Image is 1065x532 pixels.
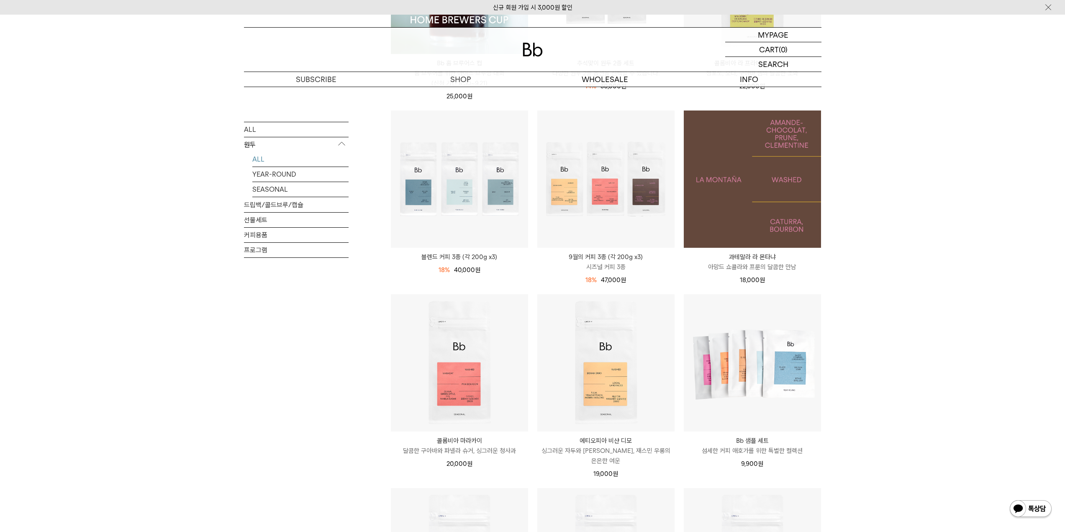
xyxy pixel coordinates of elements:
[244,72,388,87] a: SUBSCRIBE
[725,28,821,42] a: MYPAGE
[391,252,528,262] a: 블렌드 커피 3종 (각 200g x3)
[447,460,472,468] span: 20,000
[388,72,533,87] a: SHOP
[252,167,349,181] a: YEAR-ROUND
[585,275,597,285] div: 18%
[244,227,349,242] a: 커피용품
[537,294,675,432] img: 에티오피아 비샨 디모
[760,276,765,284] span: 원
[601,276,626,284] span: 47,000
[533,72,677,87] p: WHOLESALE
[244,212,349,227] a: 선물세트
[740,276,765,284] span: 18,000
[725,42,821,57] a: CART (0)
[391,294,528,432] img: 콜롬비아 마라카이
[467,460,472,468] span: 원
[684,436,821,456] a: Bb 샘플 세트 섬세한 커피 애호가를 위한 특별한 컬렉션
[537,252,675,262] p: 9월의 커피 3종 (각 200g x3)
[537,446,675,466] p: 싱그러운 자두와 [PERSON_NAME], 재스민 우롱의 은은한 여운
[739,82,765,90] span: 22,000
[252,152,349,166] a: ALL
[467,93,472,100] span: 원
[391,436,528,446] p: 콜롬비아 마라카이
[621,276,626,284] span: 원
[537,252,675,272] a: 9월의 커피 3종 (각 200g x3) 시즈널 커피 3종
[244,137,349,152] p: 원두
[475,266,480,274] span: 원
[493,4,572,11] a: 신규 회원 가입 시 3,000원 할인
[684,436,821,446] p: Bb 샘플 세트
[758,28,788,42] p: MYPAGE
[621,82,626,90] span: 원
[684,252,821,272] a: 과테말라 라 몬타냐 아망드 쇼콜라와 프룬의 달콤한 만남
[758,460,763,468] span: 원
[537,436,675,446] p: 에티오피아 비샨 디모
[391,446,528,456] p: 달콤한 구아바와 파넬라 슈거, 싱그러운 청사과
[523,43,543,57] img: 로고
[741,460,763,468] span: 9,900
[244,122,349,136] a: ALL
[447,93,472,100] span: 25,000
[684,446,821,456] p: 섬세한 커피 애호가를 위한 특별한 컬렉션
[684,294,821,432] img: Bb 샘플 세트
[391,436,528,456] a: 콜롬비아 마라카이 달콤한 구아바와 파넬라 슈거, 싱그러운 청사과
[439,265,450,275] div: 18%
[537,111,675,248] img: 9월의 커피 3종 (각 200g x3)
[613,470,618,478] span: 원
[758,57,788,72] p: SEARCH
[684,262,821,272] p: 아망드 쇼콜라와 프룬의 달콤한 만남
[244,242,349,257] a: 프로그램
[454,266,480,274] span: 40,000
[252,182,349,196] a: SEASONAL
[677,72,821,87] p: INFO
[759,42,779,57] p: CART
[684,111,821,248] img: 1000000483_add2_049.png
[779,42,788,57] p: (0)
[537,262,675,272] p: 시즈널 커피 3종
[391,111,528,248] img: 블렌드 커피 3종 (각 200g x3)
[244,197,349,212] a: 드립백/콜드브루/캡슐
[684,111,821,248] a: 과테말라 라 몬타냐
[684,252,821,262] p: 과테말라 라 몬타냐
[593,470,618,478] span: 19,000
[1009,499,1052,519] img: 카카오톡 채널 1:1 채팅 버튼
[601,82,626,90] span: 30,000
[760,82,765,90] span: 원
[537,436,675,466] a: 에티오피아 비샨 디모 싱그러운 자두와 [PERSON_NAME], 재스민 우롱의 은은한 여운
